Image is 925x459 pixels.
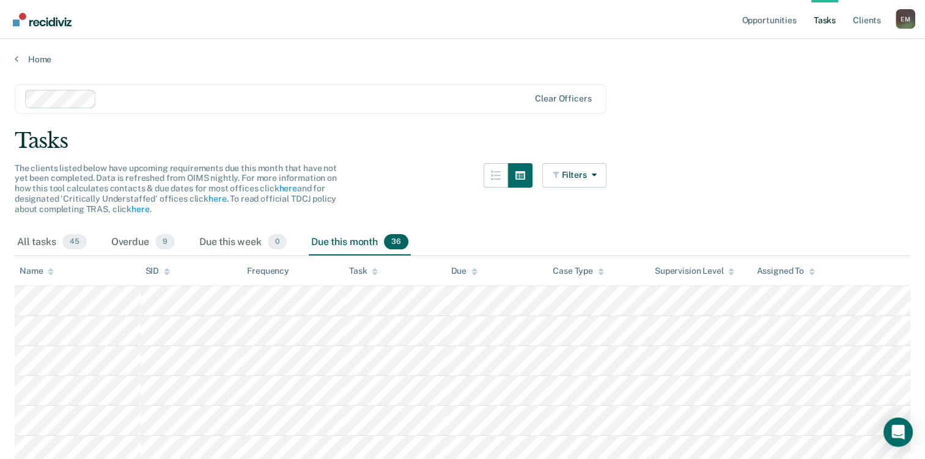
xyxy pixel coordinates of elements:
[349,266,378,276] div: Task
[553,266,604,276] div: Case Type
[451,266,478,276] div: Due
[197,229,289,256] div: Due this week0
[896,9,915,29] button: Profile dropdown button
[542,163,607,188] button: Filters
[883,417,913,447] div: Open Intercom Messenger
[279,183,297,193] a: here
[13,13,72,26] img: Recidiviz
[896,9,915,29] div: E M
[109,229,177,256] div: Overdue9
[384,234,408,250] span: 36
[62,234,87,250] span: 45
[15,229,89,256] div: All tasks45
[15,128,910,153] div: Tasks
[146,266,171,276] div: SID
[247,266,289,276] div: Frequency
[15,163,337,214] span: The clients listed below have upcoming requirements due this month that have not yet been complet...
[131,204,149,214] a: here
[15,54,910,65] a: Home
[155,234,175,250] span: 9
[756,266,814,276] div: Assigned To
[535,94,591,104] div: Clear officers
[208,194,226,204] a: here
[655,266,735,276] div: Supervision Level
[20,266,54,276] div: Name
[268,234,287,250] span: 0
[309,229,411,256] div: Due this month36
